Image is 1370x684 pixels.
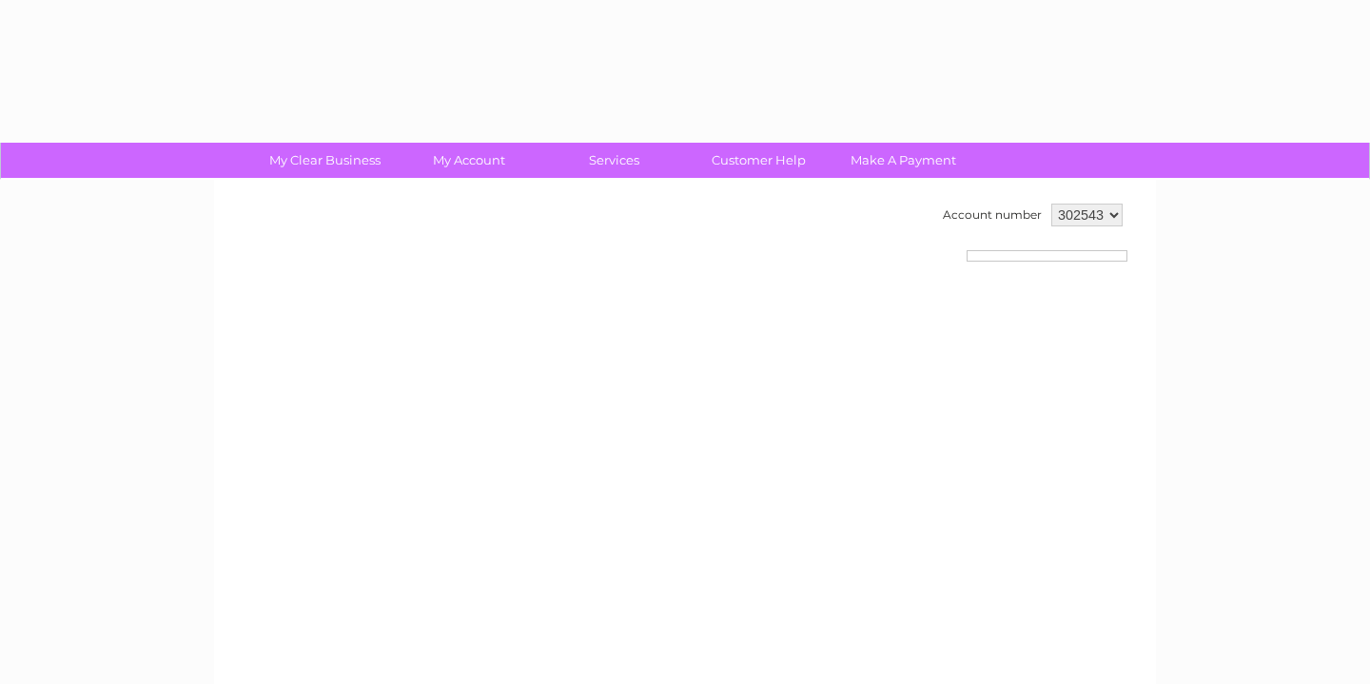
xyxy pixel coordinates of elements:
a: My Clear Business [246,143,403,178]
a: Customer Help [680,143,837,178]
td: Account number [938,199,1047,231]
a: Services [536,143,693,178]
a: Make A Payment [825,143,982,178]
a: My Account [391,143,548,178]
